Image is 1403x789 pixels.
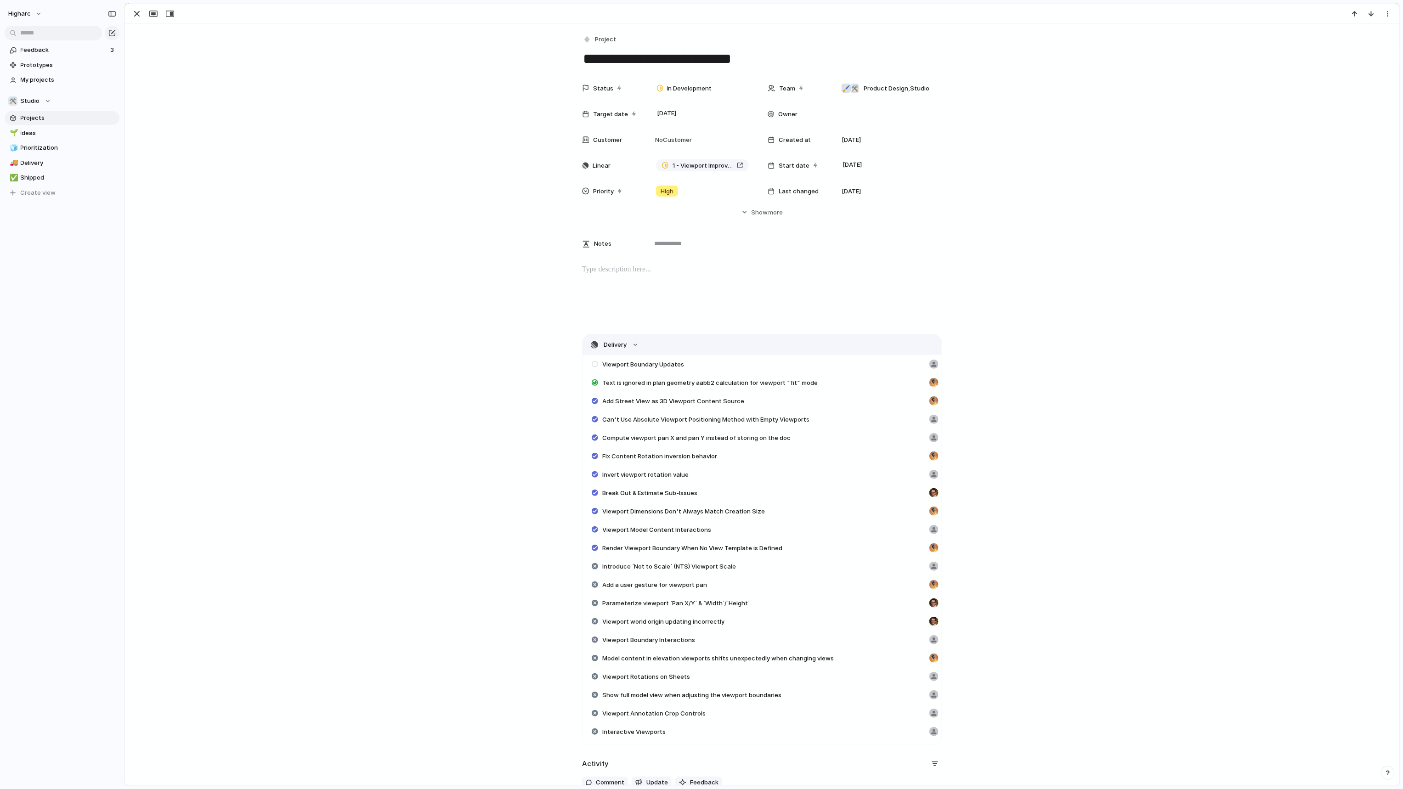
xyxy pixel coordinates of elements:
[602,507,765,516] span: Viewport Dimensions Don't Always Match Creation Size
[21,143,116,152] span: Prioritization
[656,159,749,171] a: 1 - Viewport Improvements
[586,484,939,502] a: Break Out & Estimate Sub-Issues
[602,415,809,424] span: Can't Use Absolute Viewport Positioning Method with Empty Viewports
[582,777,628,789] button: Comment
[21,113,116,123] span: Projects
[602,360,684,369] span: Viewport Boundary Updates
[21,173,116,182] span: Shipped
[593,84,613,93] span: Status
[586,373,939,392] a: Text is ignored in plan geometry aabb2 calculation for viewport "fit" mode
[586,667,939,686] a: Viewport Rotations on Sheets
[673,161,733,170] span: 1 - Viewport Improvements
[661,187,673,196] span: High
[110,45,116,55] span: 3
[5,141,119,155] a: 🧊Prioritization
[586,428,939,447] a: Compute viewport pan X and pan Y instead of storing on the doc
[602,691,781,700] span: Show full model view when adjusting the viewport boundaries
[602,617,724,626] span: Viewport world origin updating incorrectly
[864,84,929,93] span: Product Design , Studio
[593,135,622,145] span: Customer
[8,9,31,18] span: higharc
[582,204,942,220] button: Showmore
[583,334,942,355] button: Delivery
[602,654,834,663] span: Model content in elevation viewports shifts unexpectedly when changing views
[602,525,711,535] span: Viewport Model Content Interactions
[646,778,668,787] span: Update
[586,575,939,594] a: Add a user gesture for viewport pan
[594,239,611,248] span: Notes
[8,96,17,106] div: 🛠️
[5,126,119,140] div: 🌱Ideas
[5,43,119,57] a: Feedback3
[769,208,783,217] span: more
[602,378,818,388] span: Text is ignored in plan geometry aabb2 calculation for viewport "fit" mode
[602,709,706,718] span: Viewport Annotation Crop Controls
[586,722,939,741] a: Interactive Viewports
[602,672,690,682] span: Viewport Rotations on Sheets
[5,171,119,185] a: ✅Shipped
[8,158,17,168] button: 🚚
[752,208,768,217] span: Show
[586,649,939,667] a: Model content in elevation viewports shifts unexpectedly when changing views
[593,110,628,119] span: Target date
[602,489,697,498] span: Break Out & Estimate Sub-Issues
[8,143,17,152] button: 🧊
[593,161,611,170] span: Linear
[586,502,939,520] a: Viewport Dimensions Don't Always Match Creation Size
[21,45,107,55] span: Feedback
[655,108,679,119] span: [DATE]
[602,544,782,553] span: Render Viewport Boundary When No View Template is Defined
[602,636,695,645] span: Viewport Boundary Interactions
[10,158,16,168] div: 🚚
[5,111,119,125] a: Projects
[5,186,119,200] button: Create view
[779,84,795,93] span: Team
[602,562,736,571] span: Introduce `Not to Scale` (NTS) Viewport Scale
[779,161,809,170] span: Start date
[779,135,811,145] span: Created at
[595,35,616,44] span: Project
[842,135,861,145] span: [DATE]
[5,94,119,108] button: 🛠️Studio
[602,470,689,479] span: Invert viewport rotation value
[586,392,939,410] a: Add Street View as 3D Viewport Content Source
[602,727,666,737] span: Interactive Viewports
[21,96,40,106] span: Studio
[779,187,819,196] span: Last changed
[21,158,116,168] span: Delivery
[602,397,744,406] span: Add Street View as 3D Viewport Content Source
[586,631,939,649] a: Viewport Boundary Interactions
[5,58,119,72] a: Prototypes
[586,410,939,428] a: Can't Use Absolute Viewport Positioning Method with Empty Viewports
[21,188,56,197] span: Create view
[5,73,119,87] a: My projects
[8,129,17,138] button: 🌱
[850,84,859,93] div: 🛠️
[8,173,17,182] button: ✅
[581,33,619,46] button: Project
[10,143,16,153] div: 🧊
[632,777,672,789] button: Update
[586,520,939,539] a: Viewport Model Content Interactions
[596,778,624,787] span: Comment
[10,128,16,138] div: 🌱
[842,187,861,196] span: [DATE]
[586,704,939,722] a: Viewport Annotation Crop Controls
[602,599,750,608] span: Parameterize viewport `Pan X/Y` & `Width`/`Height`
[586,594,939,612] a: Parameterize viewport `Pan X/Y` & `Width`/`Height`
[840,159,865,170] span: [DATE]
[582,759,609,769] h2: Activity
[586,612,939,631] a: Viewport world origin updating incorrectly
[10,173,16,183] div: ✅
[586,465,939,484] a: Invert viewport rotation value
[5,156,119,170] a: 🚚Delivery
[778,110,798,119] span: Owner
[652,135,692,145] span: No Customer
[690,778,718,787] span: Feedback
[586,686,939,704] a: Show full model view when adjusting the viewport boundaries
[842,84,851,93] div: 🖌
[21,129,116,138] span: Ideas
[586,557,939,575] a: Introduce `Not to Scale` (NTS) Viewport Scale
